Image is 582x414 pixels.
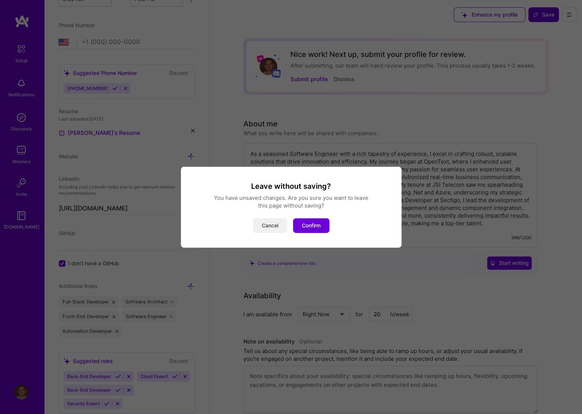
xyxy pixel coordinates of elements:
[181,167,401,248] div: modal
[293,218,329,233] button: Confirm
[253,218,287,233] button: Cancel
[190,194,393,202] div: You have unsaved changes. Are you sure you want to leave
[190,181,393,191] h3: Leave without saving?
[190,202,393,209] div: this page without saving?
